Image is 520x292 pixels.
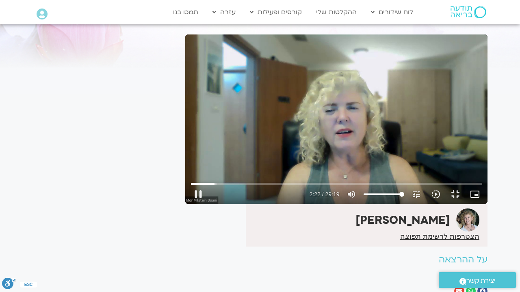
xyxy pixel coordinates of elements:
[400,233,479,240] a: הצטרפות לרשימת תפוצה
[246,4,306,20] a: קורסים ופעילות
[169,4,202,20] a: תמכו בנו
[312,4,361,20] a: ההקלטות שלי
[208,4,240,20] a: עזרה
[439,272,516,288] a: יצירת קשר
[451,6,486,18] img: תודעה בריאה
[355,213,450,228] strong: [PERSON_NAME]
[466,275,496,286] span: יצירת קשר
[456,208,479,232] img: מור דואני
[367,4,417,20] a: לוח שידורים
[185,255,487,265] h2: על ההרצאה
